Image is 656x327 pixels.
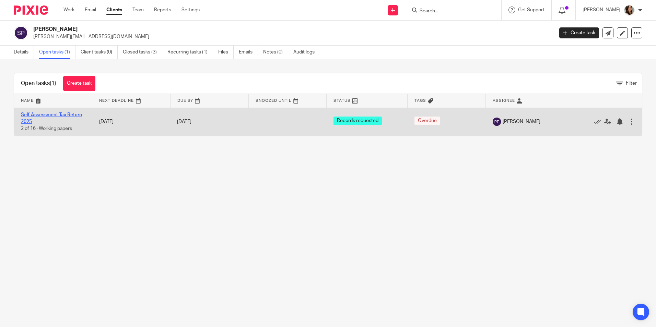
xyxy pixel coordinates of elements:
[333,99,351,102] span: Status
[63,76,95,91] a: Create task
[21,126,72,131] span: 2 of 16 · Working papers
[518,8,544,12] span: Get Support
[414,117,440,125] span: Overdue
[256,99,292,102] span: Snoozed Until
[106,7,122,13] a: Clients
[503,118,540,125] span: [PERSON_NAME]
[14,46,34,59] a: Details
[63,7,74,13] a: Work
[123,46,162,59] a: Closed tasks (3)
[33,33,549,40] p: [PERSON_NAME][EMAIL_ADDRESS][DOMAIN_NAME]
[14,26,28,40] img: svg%3E
[414,99,426,102] span: Tags
[594,118,604,125] a: Mark as done
[167,46,213,59] a: Recurring tasks (1)
[81,46,118,59] a: Client tasks (0)
[39,46,75,59] a: Open tasks (1)
[624,5,635,16] img: DSC_4833.jpg
[493,118,501,126] img: svg%3E
[419,8,481,14] input: Search
[263,46,288,59] a: Notes (0)
[626,81,637,86] span: Filter
[50,81,56,86] span: (1)
[181,7,200,13] a: Settings
[154,7,171,13] a: Reports
[293,46,320,59] a: Audit logs
[177,119,191,124] span: [DATE]
[14,5,48,15] img: Pixie
[92,108,171,136] td: [DATE]
[21,80,56,87] h1: Open tasks
[33,26,446,33] h2: [PERSON_NAME]
[239,46,258,59] a: Emails
[333,117,382,125] span: Records requested
[559,27,599,38] a: Create task
[583,7,620,13] p: [PERSON_NAME]
[21,112,82,124] a: Self-Assessment Tax Return 2025
[85,7,96,13] a: Email
[218,46,234,59] a: Files
[132,7,144,13] a: Team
